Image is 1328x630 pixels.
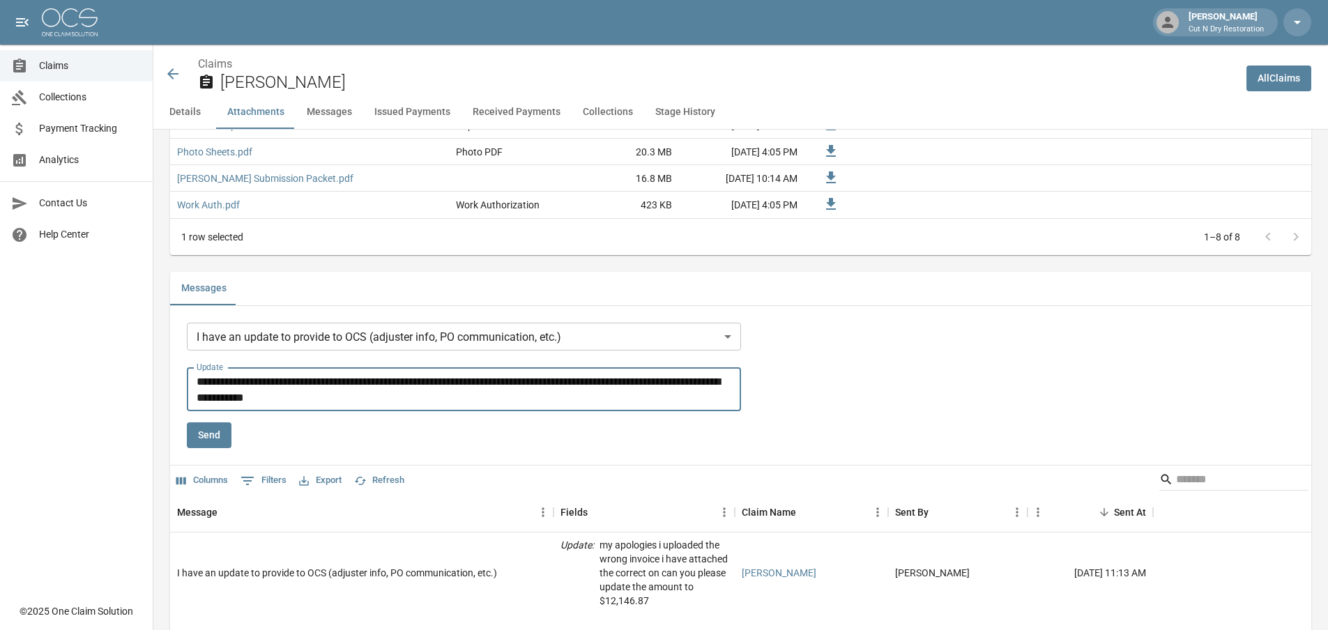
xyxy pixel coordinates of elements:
[39,196,142,210] span: Contact Us
[1094,502,1114,522] button: Sort
[742,566,816,580] a: [PERSON_NAME]
[554,493,735,532] div: Fields
[588,502,607,522] button: Sort
[153,95,1328,129] div: anchor tabs
[644,95,726,129] button: Stage History
[1204,230,1240,244] p: 1–8 of 8
[177,145,252,159] a: Photo Sheets.pdf
[574,139,679,165] div: 20.3 MB
[216,95,296,129] button: Attachments
[39,59,142,73] span: Claims
[895,566,970,580] div: Amber Marquez
[1028,493,1153,532] div: Sent At
[888,493,1028,532] div: Sent By
[560,493,588,532] div: Fields
[572,95,644,129] button: Collections
[20,604,133,618] div: © 2025 One Claim Solution
[1183,10,1269,35] div: [PERSON_NAME]
[1007,502,1028,523] button: Menu
[198,57,232,70] a: Claims
[39,153,142,167] span: Analytics
[574,192,679,218] div: 423 KB
[796,502,816,522] button: Sort
[679,139,804,165] div: [DATE] 4:05 PM
[170,272,238,305] button: Messages
[197,361,223,373] label: Update
[170,272,1311,305] div: related-list tabs
[456,198,540,212] div: Work Authorization
[363,95,461,129] button: Issued Payments
[170,493,554,532] div: Message
[1246,66,1311,91] a: AllClaims
[177,198,240,212] a: Work Auth.pdf
[296,95,363,129] button: Messages
[177,493,217,532] div: Message
[198,56,1235,72] nav: breadcrumb
[929,502,948,522] button: Sort
[39,121,142,136] span: Payment Tracking
[679,192,804,218] div: [DATE] 4:05 PM
[735,493,888,532] div: Claim Name
[560,538,594,608] p: Update :
[1028,532,1153,614] div: [DATE] 11:13 AM
[8,8,36,36] button: open drawer
[461,95,572,129] button: Received Payments
[1114,493,1146,532] div: Sent At
[533,502,554,523] button: Menu
[714,502,735,523] button: Menu
[237,470,290,492] button: Show filters
[177,171,353,185] a: [PERSON_NAME] Submission Packet.pdf
[867,502,888,523] button: Menu
[600,538,728,608] p: my apologies i uploaded the wrong invoice i have attached the correct on can you please update th...
[42,8,98,36] img: ocs-logo-white-transparent.png
[456,145,503,159] div: Photo PDF
[742,493,796,532] div: Claim Name
[574,165,679,192] div: 16.8 MB
[187,323,741,351] div: I have an update to provide to OCS (adjuster info, PO communication, etc.)
[173,470,231,491] button: Select columns
[895,493,929,532] div: Sent By
[351,470,408,491] button: Refresh
[1028,502,1048,523] button: Menu
[1189,24,1264,36] p: Cut N Dry Restoration
[177,566,497,580] div: I have an update to provide to OCS (adjuster info, PO communication, etc.)
[187,422,231,448] button: Send
[679,165,804,192] div: [DATE] 10:14 AM
[1159,468,1308,493] div: Search
[39,227,142,242] span: Help Center
[296,470,345,491] button: Export
[217,502,237,522] button: Sort
[181,230,243,244] div: 1 row selected
[220,72,1235,93] h2: [PERSON_NAME]
[153,95,216,129] button: Details
[39,90,142,105] span: Collections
